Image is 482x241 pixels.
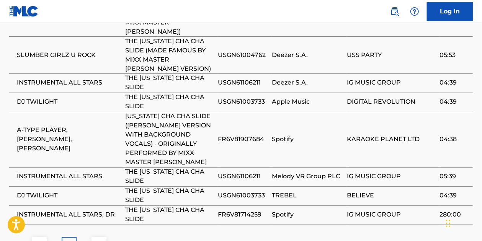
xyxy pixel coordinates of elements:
span: USGN61003733 [218,191,268,200]
img: help [410,7,419,16]
span: TREBEL [272,191,343,200]
img: search [390,7,399,16]
span: INSTRUMENTAL ALL STARS [17,172,121,181]
span: USGN61004762 [218,50,268,60]
span: USS PARTY [347,50,436,60]
span: USGN61106211 [218,78,268,88]
span: THE [US_STATE] CHA CHA SLIDE [125,74,214,92]
span: Spotify [272,210,343,220]
span: BELIEVE [347,191,436,200]
span: Melody VR Group PLC [272,172,343,181]
span: 04:39 [440,191,469,200]
span: IG MUSIC GROUP [347,78,436,88]
span: IG MUSIC GROUP [347,172,436,181]
span: THE [US_STATE] CHA CHA SLIDE (MADE FAMOUS BY MIXX MASTER [PERSON_NAME] VERSION) [125,37,214,73]
span: Deezer S.A. [272,78,343,88]
span: DJ TWILIGHT [17,191,121,200]
span: 04:39 [440,78,469,88]
span: FR6V81714259 [218,210,268,220]
span: SLUMBER GIRLZ U ROCK [17,50,121,60]
span: DIGITAL REVOLUTION [347,98,436,107]
span: [US_STATE] CHA CHA SLIDE ([PERSON_NAME] VERSION WITH BACKGROUND VOCALS) - ORIGINALLY PERFORMED BY... [125,112,214,167]
span: 280:00 [440,210,469,220]
span: IG MUSIC GROUP [347,210,436,220]
span: THE [US_STATE] CHA CHA SLIDE [125,93,214,111]
img: MLC Logo [9,6,39,17]
div: Help [407,4,422,19]
span: 04:38 [440,135,469,144]
span: THE [US_STATE] CHA CHA SLIDE [125,187,214,205]
span: Deezer S.A. [272,50,343,60]
span: DJ TWILIGHT [17,98,121,107]
span: USGN61106211 [218,172,268,181]
span: INSTRUMENTAL ALL STARS [17,78,121,88]
span: A-TYPE PLAYER, [PERSON_NAME], [PERSON_NAME] [17,126,121,153]
span: 04:39 [440,98,469,107]
span: USGN61003733 [218,98,268,107]
span: INSTRUMENTAL ALL STARS, DR [17,210,121,220]
span: 05:39 [440,172,469,181]
span: KARAOKE PLANET LTD [347,135,436,144]
span: THE [US_STATE] CHA CHA SLIDE [125,168,214,186]
span: FR6V81907684 [218,135,268,144]
a: Log In [427,2,473,21]
a: Public Search [387,4,402,19]
div: Drag [446,212,451,235]
span: 05:53 [440,50,469,60]
span: Spotify [272,135,343,144]
iframe: Chat Widget [444,204,482,241]
span: Apple Music [272,98,343,107]
span: THE [US_STATE] CHA CHA SLIDE [125,206,214,224]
